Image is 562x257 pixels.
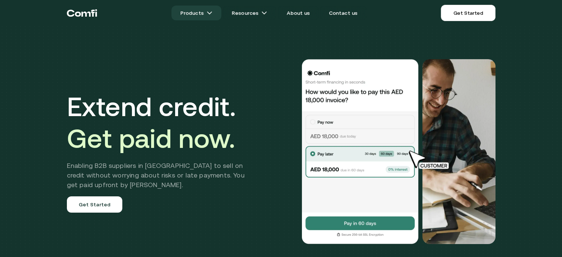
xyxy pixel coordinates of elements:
a: Contact us [320,6,367,20]
a: Productsarrow icons [171,6,221,20]
img: arrow icons [262,10,268,16]
img: Would you like to pay this AED 18,000.00 invoice? [301,59,419,244]
a: Resourcesarrow icons [223,6,276,20]
span: Get paid now. [67,123,235,153]
a: Return to the top of the Comfi home page [67,2,97,24]
img: Would you like to pay this AED 18,000.00 invoice? [422,59,495,244]
img: cursor [403,149,457,170]
a: About us [278,6,319,20]
img: arrow icons [207,10,212,16]
a: Get Started [441,5,495,21]
h2: Enabling B2B suppliers in [GEOGRAPHIC_DATA] to sell on credit without worrying about risks or lat... [67,161,256,190]
h1: Extend credit. [67,91,256,154]
a: Get Started [67,196,123,213]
